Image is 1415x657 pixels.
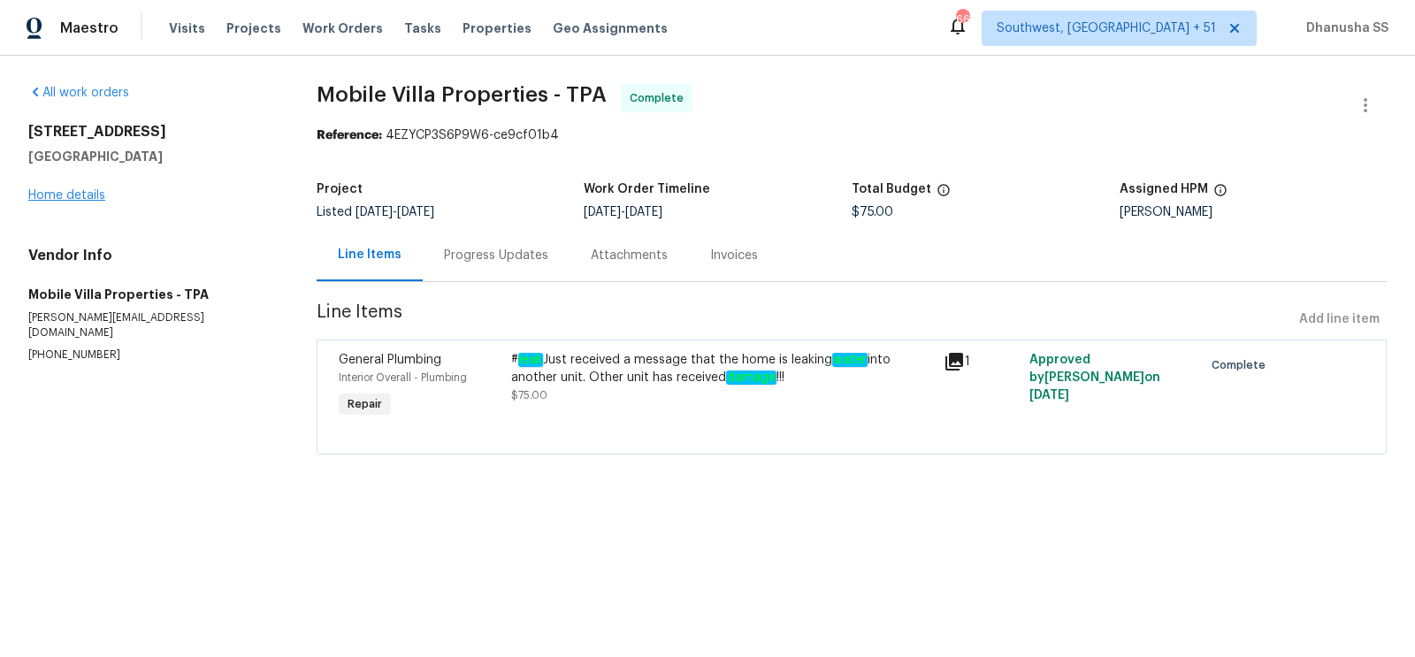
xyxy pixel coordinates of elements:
span: - [356,206,434,218]
span: $75.00 [511,390,547,401]
a: All work orders [28,87,129,99]
span: - [584,206,662,218]
span: The hpm assigned to this work order. [1213,183,1228,206]
span: [DATE] [1029,389,1069,401]
span: Mobile Villa Properties - TPA [317,84,607,105]
div: Attachments [591,247,668,264]
div: Line Items [338,246,402,264]
div: 667 [956,11,968,28]
h5: Total Budget [852,183,931,195]
span: Southwest, [GEOGRAPHIC_DATA] + 51 [997,19,1216,37]
div: Progress Updates [444,247,548,264]
h5: Work Order Timeline [584,183,710,195]
a: Home details [28,189,105,202]
h5: Assigned HPM [1120,183,1208,195]
span: Dhanusha SS [1299,19,1388,37]
span: Work Orders [302,19,383,37]
div: [PERSON_NAME] [1120,206,1388,218]
span: [DATE] [625,206,662,218]
span: Maestro [60,19,119,37]
div: # Just received a message that the home is leaking into another unit. Other unit has received !!! [511,351,932,386]
h5: Project [317,183,363,195]
div: 4EZYCP3S6P9W6-ce9cf01b4 [317,126,1387,144]
b: Reference: [317,129,382,141]
h5: [GEOGRAPHIC_DATA] [28,148,274,165]
p: [PERSON_NAME][EMAIL_ADDRESS][DOMAIN_NAME] [28,310,274,340]
span: The total cost of line items that have been proposed by Opendoor. This sum includes line items th... [937,183,951,206]
span: Listed [317,206,434,218]
span: Tasks [404,22,441,34]
span: [DATE] [584,206,621,218]
h2: [STREET_ADDRESS] [28,123,274,141]
span: Interior Overall - Plumbing [339,372,467,383]
span: Approved by [PERSON_NAME] on [1029,354,1160,401]
span: Line Items [317,303,1292,336]
span: $75.00 [852,206,893,218]
h4: Vendor Info [28,247,274,264]
span: Properties [463,19,532,37]
span: [DATE] [397,206,434,218]
span: Visits [169,19,205,37]
span: Projects [226,19,281,37]
span: Complete [1212,356,1273,374]
div: Invoices [710,247,758,264]
span: Repair [340,395,389,413]
span: Geo Assignments [553,19,668,37]
em: water [832,353,868,367]
em: leak [518,353,543,367]
p: [PHONE_NUMBER] [28,348,274,363]
span: [DATE] [356,206,393,218]
span: General Plumbing [339,354,441,366]
em: damage [726,371,776,385]
div: 1 [944,351,1020,372]
span: Complete [630,89,691,107]
h5: Mobile Villa Properties - TPA [28,286,274,303]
